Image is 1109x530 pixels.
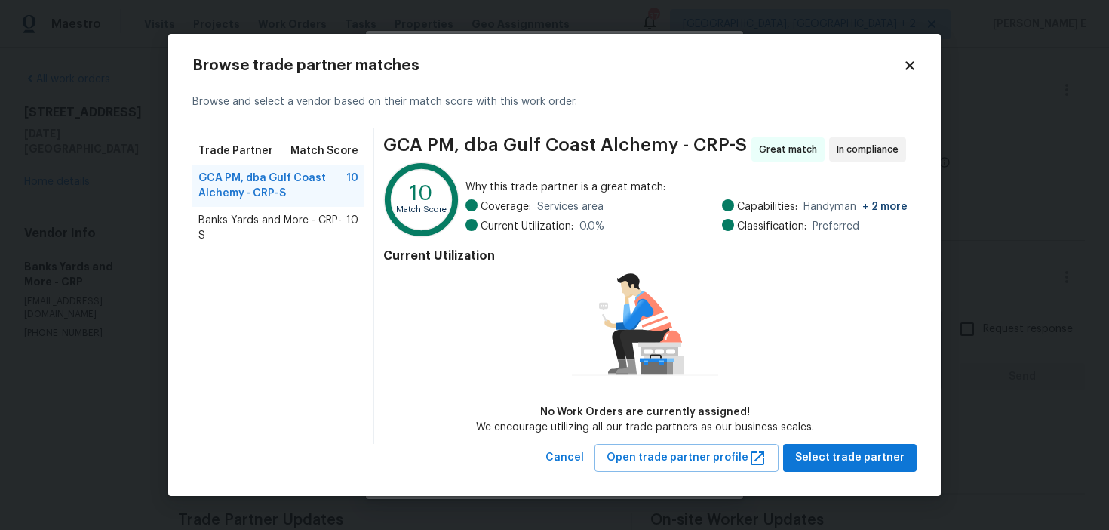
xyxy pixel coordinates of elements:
span: Banks Yards and More - CRP-S [198,213,346,243]
span: Cancel [545,448,584,467]
span: Match Score [290,143,358,159]
span: 10 [346,213,358,243]
text: Match Score [396,206,447,214]
span: Select trade partner [795,448,905,467]
span: 10 [346,171,358,201]
span: GCA PM, dba Gulf Coast Alchemy - CRP-S [383,137,747,162]
span: Why this trade partner is a great match: [465,180,908,195]
span: Trade Partner [198,143,273,159]
div: Browse and select a vendor based on their match score with this work order. [192,76,917,128]
span: + 2 more [862,202,908,212]
span: Open trade partner profile [607,448,766,467]
span: Coverage: [481,199,531,214]
div: No Work Orders are currently assigned! [476,405,814,420]
h2: Browse trade partner matches [192,58,903,73]
button: Cancel [539,444,590,472]
span: Handyman [803,199,908,214]
div: We encourage utilizing all our trade partners as our business scales. [476,420,814,435]
h4: Current Utilization [383,248,908,263]
span: In compliance [837,142,905,157]
span: Preferred [813,219,859,234]
span: Capabilities: [737,199,797,214]
span: Services area [537,199,604,214]
span: Great match [759,142,823,157]
span: Classification: [737,219,806,234]
span: Current Utilization: [481,219,573,234]
button: Select trade partner [783,444,917,472]
text: 10 [410,183,433,204]
span: GCA PM, dba Gulf Coast Alchemy - CRP-S [198,171,346,201]
span: 0.0 % [579,219,604,234]
button: Open trade partner profile [594,444,779,472]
